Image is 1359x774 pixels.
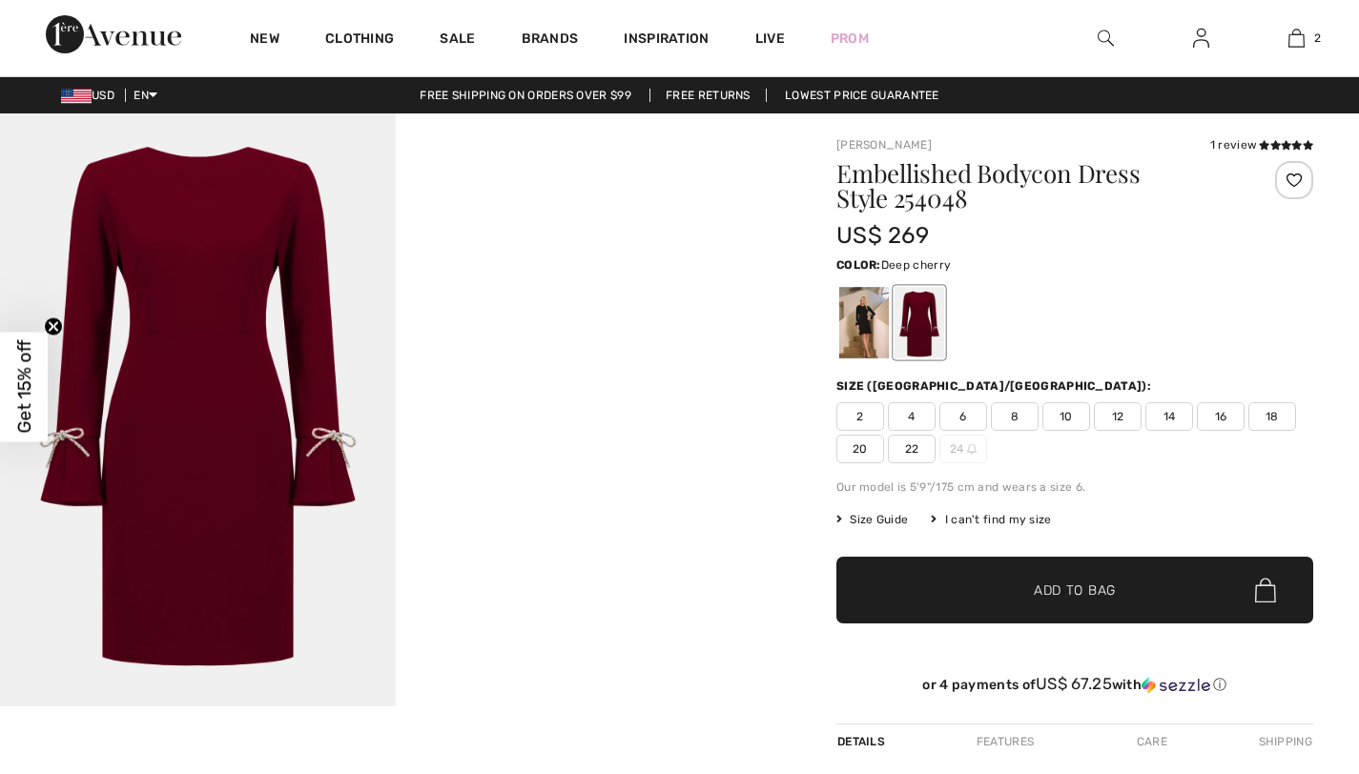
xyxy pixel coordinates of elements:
[1098,27,1114,50] img: search the website
[1314,30,1321,47] span: 2
[1235,631,1340,679] iframe: Opens a widget where you can chat to one of our agents
[967,444,977,454] img: ring-m.svg
[836,557,1313,623] button: Add to Bag
[134,89,157,102] span: EN
[624,31,709,51] span: Inspiration
[888,402,936,431] span: 4
[1193,27,1209,50] img: My Info
[1255,578,1276,602] img: Bag.svg
[1142,677,1210,694] img: Sezzle
[836,479,1313,496] div: Our model is 5'9"/175 cm and wears a size 6.
[836,377,1155,395] div: Size ([GEOGRAPHIC_DATA]/[GEOGRAPHIC_DATA]):
[1288,27,1305,50] img: My Bag
[836,402,884,431] span: 2
[836,675,1313,701] div: or 4 payments ofUS$ 67.25withSezzle Click to learn more about Sezzle
[1034,580,1116,601] span: Add to Bag
[888,435,936,463] span: 22
[836,724,890,759] div: Details
[931,511,1051,528] div: I can't find my size
[991,402,1039,431] span: 8
[1121,724,1184,759] div: Care
[250,31,279,51] a: New
[836,138,932,152] a: [PERSON_NAME]
[836,511,908,528] span: Size Guide
[836,675,1313,694] div: or 4 payments of with
[839,287,889,358] div: Black
[881,258,951,272] span: Deep cherry
[939,402,987,431] span: 6
[1254,724,1313,759] div: Shipping
[1248,402,1296,431] span: 18
[325,31,394,51] a: Clothing
[1178,27,1225,51] a: Sign In
[1210,136,1313,153] div: 1 review
[939,435,987,463] span: 24
[13,340,35,434] span: Get 15% off
[836,222,929,249] span: US$ 269
[61,89,122,102] span: USD
[44,317,63,336] button: Close teaser
[1249,27,1343,50] a: 2
[836,435,884,463] span: 20
[46,15,181,53] img: 1ère Avenue
[440,31,475,51] a: Sale
[755,29,785,49] a: Live
[522,31,579,51] a: Brands
[396,113,792,311] video: Your browser does not support the video tag.
[1145,402,1193,431] span: 14
[960,724,1050,759] div: Features
[1197,402,1245,431] span: 16
[649,89,767,102] a: Free Returns
[61,89,92,104] img: US Dollar
[1094,402,1142,431] span: 12
[836,258,881,272] span: Color:
[836,161,1234,211] h1: Embellished Bodycon Dress Style 254048
[1042,402,1090,431] span: 10
[770,89,955,102] a: Lowest Price Guarantee
[404,89,647,102] a: Free shipping on orders over $99
[1036,674,1112,693] span: US$ 67.25
[895,287,944,358] div: Deep cherry
[831,29,869,49] a: Prom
